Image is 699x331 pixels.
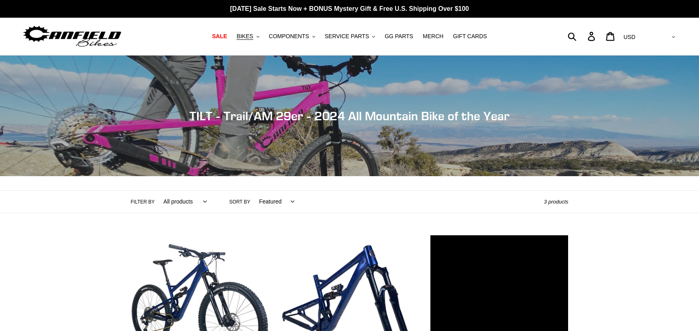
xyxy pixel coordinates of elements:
img: Canfield Bikes [22,24,122,49]
span: SERVICE PARTS [325,33,369,40]
span: GIFT CARDS [453,33,487,40]
span: MERCH [423,33,443,40]
span: SALE [212,33,227,40]
button: BIKES [232,31,263,42]
a: SALE [208,31,231,42]
label: Filter by [131,198,155,206]
span: 3 products [544,199,569,205]
a: GG PARTS [381,31,417,42]
span: BIKES [236,33,253,40]
a: MERCH [419,31,447,42]
button: SERVICE PARTS [321,31,379,42]
span: TILT - Trail/AM 29er - 2024 All Mountain Bike of the Year [190,109,509,123]
button: COMPONENTS [265,31,319,42]
label: Sort by [229,198,250,206]
span: GG PARTS [385,33,413,40]
span: COMPONENTS [269,33,309,40]
input: Search [572,27,593,45]
a: GIFT CARDS [449,31,491,42]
